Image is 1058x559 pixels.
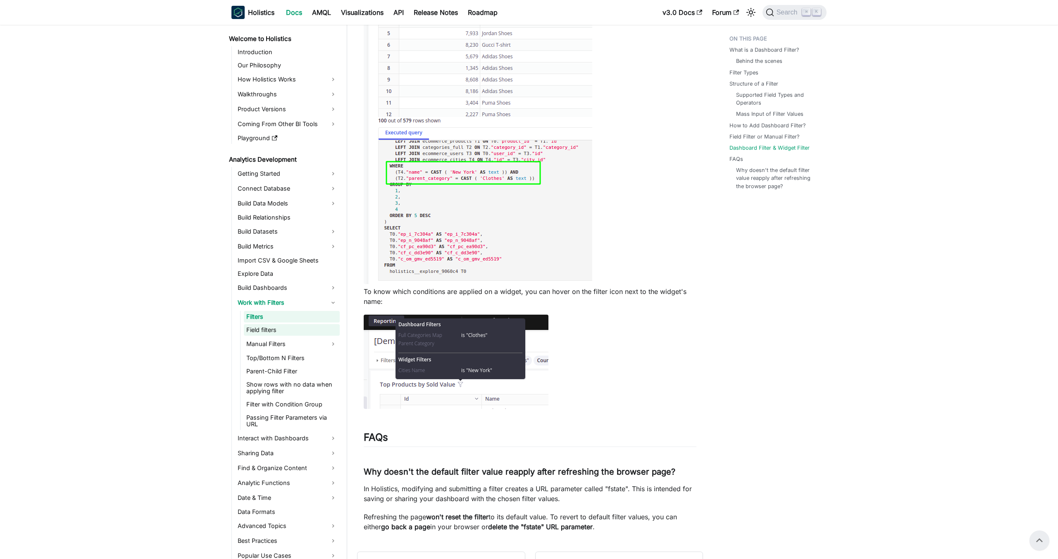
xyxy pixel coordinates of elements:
[235,240,340,253] a: Build Metrics
[235,103,340,116] a: Product Versions
[729,155,743,163] a: FAQs
[235,461,340,475] a: Find & Organize Content
[729,133,800,141] a: Field Filter or Manual Filter?
[226,154,340,165] a: Analytics Development
[235,88,340,101] a: Walkthroughs
[235,432,340,445] a: Interact with Dashboards
[231,6,274,19] a: HolisticsHolistics
[729,69,758,76] a: Filter Types
[736,91,818,107] a: Supported Field Types and Operators
[235,212,340,223] a: Build Relationships
[235,281,340,294] a: Build Dashboards
[802,8,810,16] kbd: ⌘
[235,225,340,238] a: Build Datasets
[364,484,696,504] p: In Holistics, modifying and submitting a filter creates a URL parameter called "fstate". This is ...
[774,9,803,16] span: Search
[244,399,340,410] a: Filter with Condition Group
[364,512,696,532] p: Refreshing the page to its default value. To revert to default filter values, you can either in y...
[248,7,274,17] b: Holistics
[364,467,696,477] h3: Why doesn't the default filter value reapply after refreshing the browser page?
[235,447,340,460] a: Sharing Data
[244,324,340,336] a: Field filters
[231,6,245,19] img: Holistics
[381,523,430,531] strong: go back a page
[388,6,409,19] a: API
[235,197,340,210] a: Build Data Models
[364,287,696,306] p: To know which conditions are applied on a widget, you can hover on the filter icon next to the wi...
[235,182,340,195] a: Connect Database
[463,6,503,19] a: Roadmap
[658,6,707,19] a: v3.0 Docs
[235,268,340,279] a: Explore Data
[244,337,340,351] a: Manual Filters
[235,73,340,86] a: How Holistics Works
[235,476,340,490] a: Analytic Functions
[235,296,340,309] a: Work with Filters
[226,33,340,45] a: Welcome to Holistics
[244,365,340,377] a: Parent-Child Filter
[736,57,782,65] a: Behind the scenes
[409,6,463,19] a: Release Notes
[736,166,818,190] a: Why doesn't the default filter value reapply after refreshing the browser page?
[763,5,827,20] button: Search (Command+K)
[244,311,340,322] a: Filters
[223,25,347,559] nav: Docs sidebar
[307,6,336,19] a: AMQL
[1029,530,1049,550] button: Scroll back to top
[729,122,806,129] a: How to Add Dashboard Filter?
[336,6,388,19] a: Visualizations
[488,523,593,531] strong: delete the "fstate" URL parameter
[235,519,340,533] a: Advanced Topics
[729,46,799,54] a: What is a Dashboard Filter?
[244,412,340,430] a: Passing Filter Parameters via URL
[235,60,340,71] a: Our Philosophy
[707,6,744,19] a: Forum
[813,8,821,16] kbd: K
[729,144,810,152] a: Dashboard Filter & Widget Filter
[364,431,696,447] h2: FAQs
[244,379,340,397] a: Show rows with no data when applying filter
[281,6,307,19] a: Docs
[235,491,340,504] a: Date & Time
[235,167,340,180] a: Getting Started
[235,117,340,131] a: Coming From Other BI Tools
[729,80,778,88] a: Structure of a Filter
[744,6,758,19] button: Switch between dark and light mode (currently light mode)
[235,534,340,547] a: Best Practices
[235,506,340,518] a: Data Formats
[736,110,803,118] a: Mass Input of Filter Values
[235,46,340,58] a: Introduction
[235,132,340,144] a: Playground
[244,352,340,364] a: Top/Bottom N Filters
[235,255,340,266] a: Import CSV & Google Sheets
[426,513,488,521] strong: won't reset the filter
